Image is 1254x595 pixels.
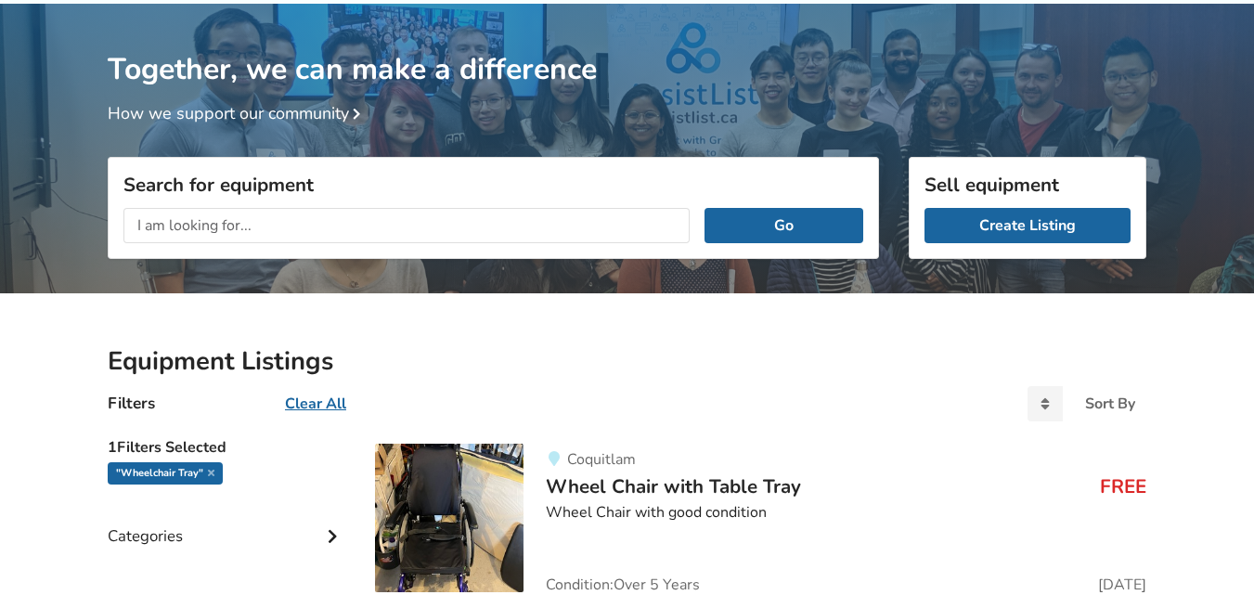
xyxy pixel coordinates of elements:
[108,429,345,462] h5: 1 Filters Selected
[108,102,368,124] a: How we support our community
[108,4,1146,88] h1: Together, we can make a difference
[705,208,863,243] button: Go
[546,577,700,592] span: Condition: Over 5 Years
[567,449,636,470] span: Coquitlam
[546,473,801,499] span: Wheel Chair with Table Tray
[108,462,223,485] div: "wheelchair tray"
[924,208,1131,243] a: Create Listing
[1100,474,1146,498] h3: FREE
[1098,577,1146,592] span: [DATE]
[123,208,690,243] input: I am looking for...
[108,345,1146,378] h2: Equipment Listings
[285,394,346,414] u: Clear All
[546,502,1146,524] div: Wheel Chair with good condition
[1085,396,1135,411] div: Sort By
[375,444,524,592] img: mobility-wheel chair with table tray
[924,173,1131,197] h3: Sell equipment
[108,393,155,414] h4: Filters
[108,489,345,555] div: Categories
[123,173,863,197] h3: Search for equipment
[375,444,1146,592] a: mobility-wheel chair with table trayCoquitlamWheel Chair with Table TrayFREEWheel Chair with good...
